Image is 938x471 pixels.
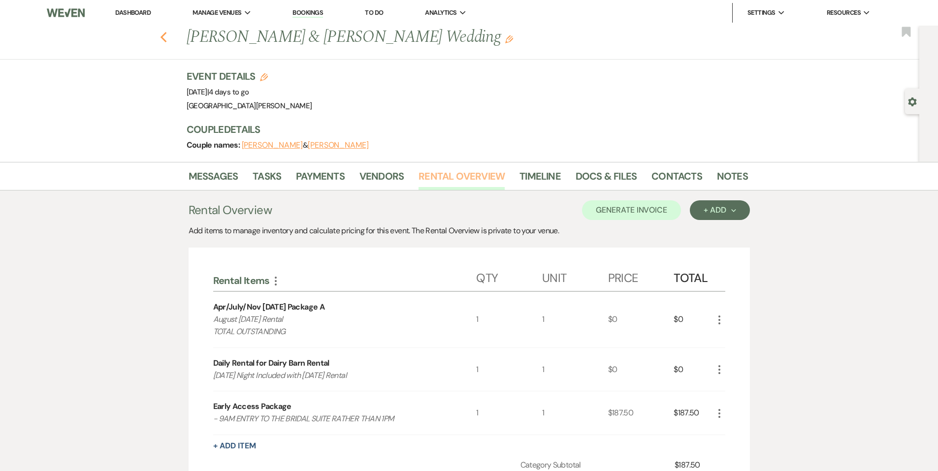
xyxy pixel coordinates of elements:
[576,168,637,190] a: Docs & Files
[674,261,713,291] div: Total
[608,391,674,435] div: $187.50
[187,26,628,49] h1: [PERSON_NAME] & [PERSON_NAME] Wedding
[651,168,702,190] a: Contacts
[717,168,748,190] a: Notes
[189,225,750,237] div: Add items to manage inventory and calculate pricing for this event. The Rental Overview is privat...
[296,168,345,190] a: Payments
[476,391,542,435] div: 1
[242,140,369,150] span: &
[674,348,713,391] div: $0
[242,141,303,149] button: [PERSON_NAME]
[476,261,542,291] div: Qty
[187,69,312,83] h3: Event Details
[213,442,256,450] button: + Add Item
[542,391,608,435] div: 1
[542,261,608,291] div: Unit
[542,292,608,347] div: 1
[213,357,329,369] div: Daily Rental for Dairy Barn Rental
[213,401,291,412] div: Early Access Package
[213,274,477,287] div: Rental Items
[827,8,861,18] span: Resources
[690,200,749,220] button: + Add
[674,292,713,347] div: $0
[189,201,272,219] h3: Rental Overview
[704,206,736,214] div: + Add
[47,2,84,23] img: Weven Logo
[187,101,312,111] span: [GEOGRAPHIC_DATA][PERSON_NAME]
[908,96,917,106] button: Open lead details
[675,459,713,471] div: $187.50
[505,34,513,43] button: Edit
[209,87,249,97] span: 4 days to go
[115,8,151,17] a: Dashboard
[419,168,505,190] a: Rental Overview
[608,348,674,391] div: $0
[476,292,542,347] div: 1
[308,141,369,149] button: [PERSON_NAME]
[253,168,281,190] a: Tasks
[519,168,561,190] a: Timeline
[193,8,241,18] span: Manage Venues
[187,123,738,136] h3: Couple Details
[747,8,776,18] span: Settings
[542,348,608,391] div: 1
[213,313,450,338] p: August [DATE] Rental TOTAL OUTSTANDING
[187,87,249,97] span: [DATE]
[189,168,238,190] a: Messages
[608,261,674,291] div: Price
[520,459,675,471] div: Category Subtotal
[608,292,674,347] div: $0
[207,87,249,97] span: |
[187,140,242,150] span: Couple names:
[213,369,450,382] p: [DATE] Night Included with [DATE] Rental
[582,200,681,220] button: Generate Invoice
[292,8,323,18] a: Bookings
[674,391,713,435] div: $187.50
[213,412,450,425] p: - 9AM ENTRY TO THE BRIDAL SUITE RATHER THAN 1PM
[213,301,324,313] div: Apr/July/Nov [DATE] Package A
[476,348,542,391] div: 1
[359,168,404,190] a: Vendors
[365,8,383,17] a: To Do
[425,8,456,18] span: Analytics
